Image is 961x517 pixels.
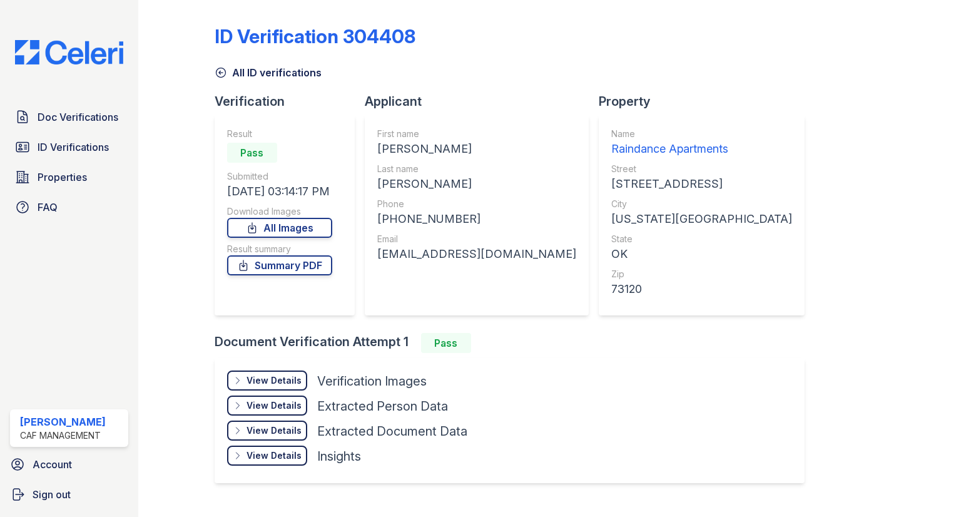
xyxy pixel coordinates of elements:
div: OK [611,245,792,263]
div: Extracted Document Data [317,422,467,440]
div: Insights [317,448,361,465]
a: Account [5,452,133,477]
div: Verification Images [317,372,427,390]
div: Name [611,128,792,140]
a: Summary PDF [227,255,332,275]
a: ID Verifications [10,135,128,160]
span: Account [33,457,72,472]
div: 73120 [611,280,792,298]
a: FAQ [10,195,128,220]
div: View Details [247,399,302,412]
a: Properties [10,165,128,190]
span: Sign out [33,487,71,502]
div: CAF Management [20,429,106,442]
div: First name [377,128,576,140]
div: Pass [421,333,471,353]
div: Result [227,128,332,140]
a: All ID verifications [215,65,322,80]
div: Verification [215,93,365,110]
div: Email [377,233,576,245]
div: [US_STATE][GEOGRAPHIC_DATA] [611,210,792,228]
div: Extracted Person Data [317,397,448,415]
a: Name Raindance Apartments [611,128,792,158]
div: State [611,233,792,245]
div: Zip [611,268,792,280]
div: View Details [247,424,302,437]
span: Properties [38,170,87,185]
div: Pass [227,143,277,163]
div: City [611,198,792,210]
div: [PERSON_NAME] [377,175,576,193]
div: [DATE] 03:14:17 PM [227,183,332,200]
span: Doc Verifications [38,110,118,125]
div: Property [599,93,815,110]
div: View Details [247,449,302,462]
div: View Details [247,374,302,387]
div: Phone [377,198,576,210]
a: Sign out [5,482,133,507]
div: Applicant [365,93,599,110]
div: Submitted [227,170,332,183]
div: Street [611,163,792,175]
a: Doc Verifications [10,105,128,130]
div: Result summary [227,243,332,255]
img: CE_Logo_Blue-a8612792a0a2168367f1c8372b55b34899dd931a85d93a1a3d3e32e68fde9ad4.png [5,40,133,64]
div: [EMAIL_ADDRESS][DOMAIN_NAME] [377,245,576,263]
div: [STREET_ADDRESS] [611,175,792,193]
div: Download Images [227,205,332,218]
div: [PHONE_NUMBER] [377,210,576,228]
div: [PERSON_NAME] [377,140,576,158]
div: Last name [377,163,576,175]
iframe: chat widget [908,467,948,504]
div: ID Verification 304408 [215,25,415,48]
span: ID Verifications [38,140,109,155]
div: Raindance Apartments [611,140,792,158]
a: All Images [227,218,332,238]
div: [PERSON_NAME] [20,414,106,429]
div: Document Verification Attempt 1 [215,333,815,353]
span: FAQ [38,200,58,215]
